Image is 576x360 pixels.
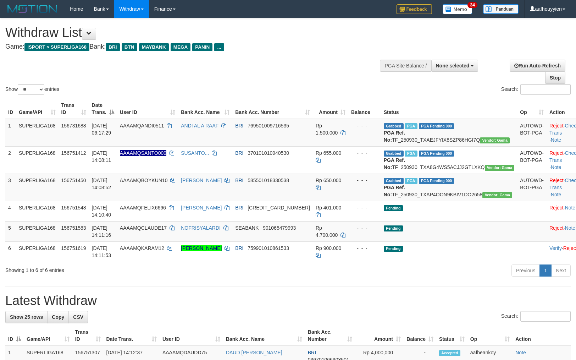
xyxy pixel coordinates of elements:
span: Pending [384,225,403,231]
th: Bank Acc. Number: activate to sort column ascending [305,326,355,346]
th: Op: activate to sort column ascending [517,99,547,119]
span: Grabbed [384,123,404,129]
th: Date Trans.: activate to sort column descending [89,99,117,119]
label: Show entries [5,84,59,95]
span: BRI [235,245,243,251]
span: 156731688 [61,123,86,129]
span: AAAAMQKARAM12 [120,245,164,251]
a: DAUD [PERSON_NAME] [226,350,282,355]
span: BRI [235,123,243,129]
a: Run Auto-Refresh [510,60,565,72]
th: Bank Acc. Name: activate to sort column ascending [223,326,305,346]
span: Grabbed [384,151,404,157]
span: Accepted [439,350,460,356]
span: Pending [384,246,403,252]
a: [PERSON_NAME] [181,178,222,183]
img: Feedback.jpg [397,4,432,14]
td: TF_250930_TXA8G4WS5ACJJ2GTLXKQ [381,146,517,174]
span: PGA Pending [419,178,454,184]
button: None selected [431,60,478,72]
span: MAYBANK [139,43,169,51]
span: [DATE] 14:08:52 [92,178,111,190]
h4: Game: Bank: [5,43,377,50]
span: Marked by aafheankoy [405,151,417,157]
span: Copy 901065479993 to clipboard [263,225,296,231]
a: Note [551,137,561,143]
span: Vendor URL: https://trx31.1velocity.biz [480,137,510,143]
td: 6 [5,241,16,262]
th: Game/API: activate to sort column ascending [16,99,59,119]
img: panduan.png [483,4,519,14]
span: BTN [122,43,137,51]
span: 156751548 [61,205,86,211]
th: Balance: activate to sort column ascending [404,326,436,346]
a: Note [551,192,561,197]
th: Status: activate to sort column ascending [436,326,467,346]
span: Rp 900.000 [316,245,341,251]
b: PGA Ref. No: [384,157,405,170]
a: Note [551,164,561,170]
span: [DATE] 14:11:16 [92,225,111,238]
span: 156751412 [61,150,86,156]
select: Showentries [18,84,44,95]
th: Status [381,99,517,119]
td: SUPERLIGA168 [16,221,59,241]
span: 156751583 [61,225,86,231]
span: Vendor URL: https://trx31.1velocity.biz [485,165,515,171]
a: Note [515,350,526,355]
td: SUPERLIGA168 [16,119,59,147]
b: PGA Ref. No: [384,130,405,143]
span: AAAAMQFELIX6666 [120,205,166,211]
span: ... [214,43,224,51]
th: Trans ID: activate to sort column ascending [72,326,104,346]
td: TF_250930_TXAEJFYIX8SZP86HGI7Q [381,119,517,147]
td: 5 [5,221,16,241]
div: - - - [351,149,378,157]
td: SUPERLIGA168 [16,241,59,262]
label: Search: [501,311,571,322]
span: Copy 769501009716535 to clipboard [248,123,289,129]
div: - - - [351,177,378,184]
span: BRI [235,178,243,183]
span: Copy [52,314,64,320]
span: Copy 370101010940530 to clipboard [248,150,289,156]
label: Search: [501,84,571,95]
td: SUPERLIGA168 [16,146,59,174]
th: Amount: activate to sort column ascending [355,326,404,346]
span: [DATE] 14:11:53 [92,245,111,258]
a: Previous [511,264,540,277]
input: Search: [520,311,571,322]
span: Rp 401.000 [316,205,341,211]
td: SUPERLIGA168 [16,174,59,201]
a: [PERSON_NAME] [181,205,222,211]
b: PGA Ref. No: [384,185,405,197]
div: - - - [351,224,378,231]
a: NOFRISYALARDI [181,225,221,231]
img: Button%20Memo.svg [443,4,472,14]
a: Reject [549,205,564,211]
div: PGA Site Balance / [380,60,431,72]
span: 156751619 [61,245,86,251]
span: PGA Pending [419,123,454,129]
a: Copy [47,311,69,323]
span: Copy 585501018330538 to clipboard [248,178,289,183]
th: ID [5,99,16,119]
th: ID: activate to sort column descending [5,326,24,346]
th: Bank Acc. Number: activate to sort column ascending [232,99,313,119]
a: Show 25 rows [5,311,48,323]
input: Search: [520,84,571,95]
th: Game/API: activate to sort column ascending [24,326,72,346]
span: [DATE] 14:10:40 [92,205,111,218]
td: 2 [5,146,16,174]
td: AUTOWD-BOT-PGA [517,146,547,174]
td: SUPERLIGA168 [16,201,59,221]
span: MEGA [171,43,191,51]
a: Next [551,264,571,277]
div: - - - [351,122,378,129]
span: Nama rekening ada tanda titik/strip, harap diedit [120,150,166,156]
span: 34 [467,2,477,8]
span: BRI [235,150,243,156]
a: Stop [545,72,565,84]
h1: Latest Withdraw [5,294,571,308]
a: Reject [549,123,564,129]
